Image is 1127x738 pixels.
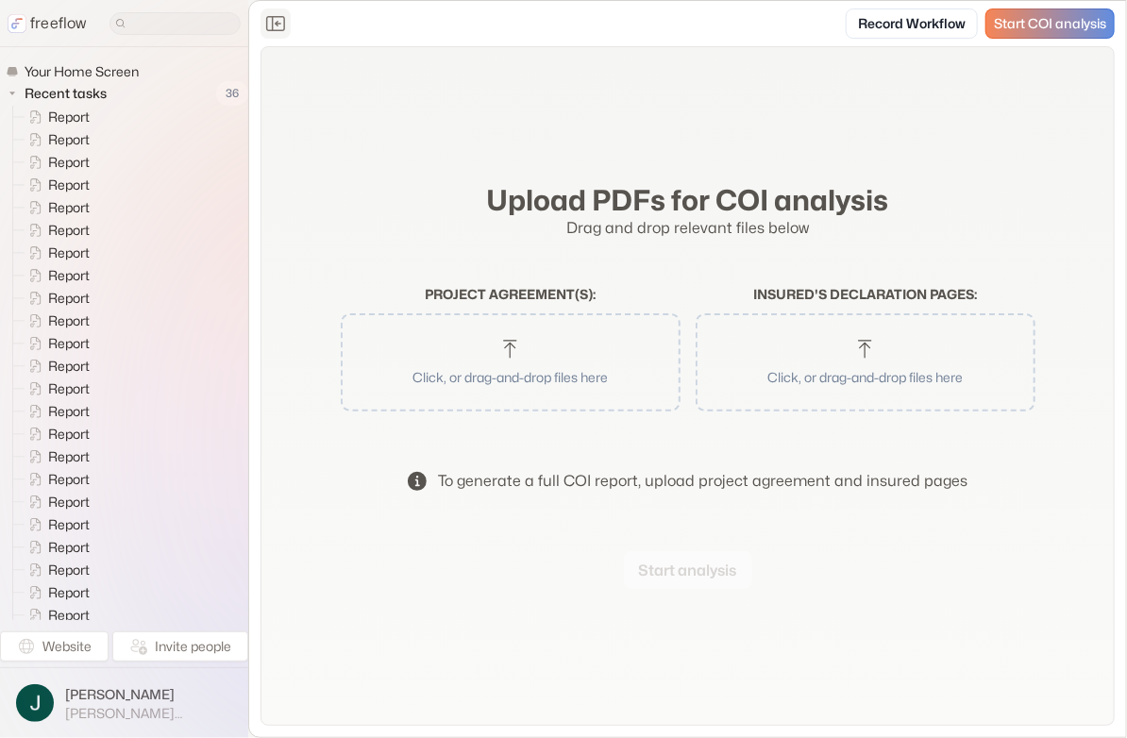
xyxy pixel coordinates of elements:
[21,84,112,103] span: Recent tasks
[45,379,96,398] span: Report
[13,468,98,491] a: Report
[13,355,98,377] a: Report
[985,8,1115,39] a: Start COI analysis
[45,334,96,353] span: Report
[13,536,98,559] a: Report
[720,367,1011,387] p: Click, or drag-and-drop files here
[13,400,98,423] a: Report
[438,470,967,493] div: To generate a full COI report, upload project agreement and insured pages
[13,219,98,242] a: Report
[65,705,232,722] span: [PERSON_NAME][EMAIL_ADDRESS]
[13,423,98,445] a: Report
[45,266,96,285] span: Report
[45,561,96,579] span: Report
[30,12,87,35] p: freeflow
[45,357,96,376] span: Report
[705,323,1026,402] button: Click, or drag-and-drop files here
[45,402,96,421] span: Report
[13,174,98,196] a: Report
[216,81,248,106] span: 36
[45,425,96,444] span: Report
[45,130,96,149] span: Report
[21,62,144,81] span: Your Home Screen
[261,8,291,39] button: Close the sidebar
[112,631,248,662] button: Invite people
[45,176,96,194] span: Report
[45,198,96,217] span: Report
[13,491,98,513] a: Report
[350,323,671,402] button: Click, or drag-and-drop files here
[365,367,656,387] p: Click, or drag-and-drop files here
[13,445,98,468] a: Report
[8,12,87,35] a: freeflow
[45,108,96,126] span: Report
[13,310,98,332] a: Report
[45,243,96,262] span: Report
[45,289,96,308] span: Report
[45,470,96,489] span: Report
[65,685,232,704] span: [PERSON_NAME]
[341,183,1035,217] h2: Upload PDFs for COI analysis
[13,377,98,400] a: Report
[45,583,96,602] span: Report
[13,513,98,536] a: Report
[13,242,98,264] a: Report
[846,8,978,39] a: Record Workflow
[45,153,96,172] span: Report
[13,581,98,604] a: Report
[696,287,1035,303] h2: Insured's declaration pages :
[45,538,96,557] span: Report
[13,264,98,287] a: Report
[13,604,98,627] a: Report
[45,493,96,512] span: Report
[341,287,681,303] h2: Project agreement(s) :
[13,151,98,174] a: Report
[13,332,98,355] a: Report
[45,221,96,240] span: Report
[16,684,54,722] img: profile
[624,551,752,589] button: Start analysis
[341,217,1035,240] p: Drag and drop relevant files below
[45,447,96,466] span: Report
[13,287,98,310] a: Report
[45,515,96,534] span: Report
[13,196,98,219] a: Report
[6,82,114,105] button: Recent tasks
[45,606,96,625] span: Report
[13,128,98,151] a: Report
[11,679,237,727] button: [PERSON_NAME][PERSON_NAME][EMAIL_ADDRESS]
[6,62,146,81] a: Your Home Screen
[13,559,98,581] a: Report
[994,16,1106,32] span: Start COI analysis
[45,311,96,330] span: Report
[13,106,98,128] a: Report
